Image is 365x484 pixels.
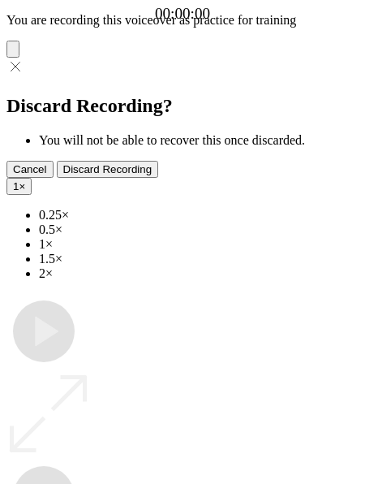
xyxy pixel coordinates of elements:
span: 1 [13,180,19,192]
li: 0.25× [39,208,359,223]
button: Discard Recording [57,161,159,178]
h2: Discard Recording? [6,95,359,117]
button: 1× [6,178,32,195]
li: 1× [39,237,359,252]
button: Cancel [6,161,54,178]
a: 00:00:00 [155,5,210,23]
li: You will not be able to recover this once discarded. [39,133,359,148]
li: 0.5× [39,223,359,237]
li: 2× [39,266,359,281]
li: 1.5× [39,252,359,266]
p: You are recording this voiceover as practice for training [6,13,359,28]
